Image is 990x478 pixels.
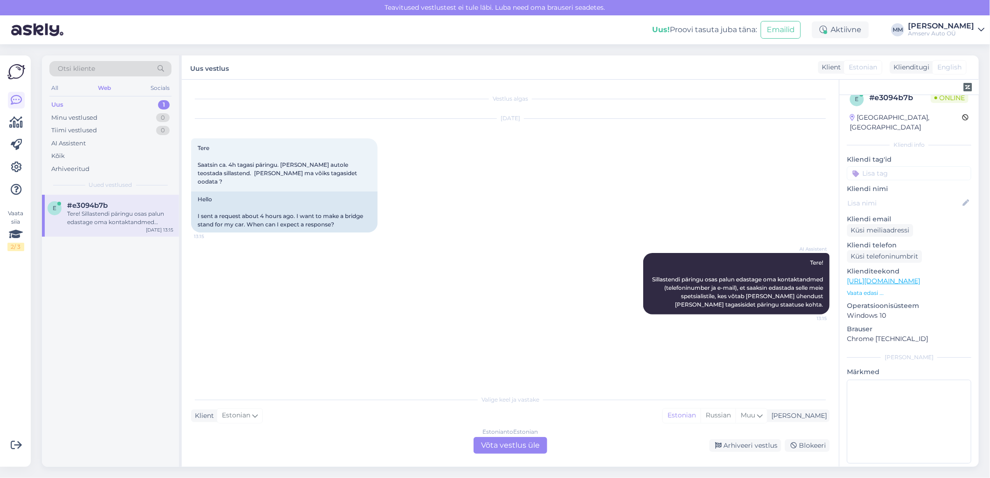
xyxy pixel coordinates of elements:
div: 0 [156,126,170,135]
div: 2 / 3 [7,243,24,251]
div: Võta vestlus üle [474,437,547,454]
div: Uus [51,100,63,109]
div: Amserv Auto OÜ [908,30,974,37]
div: Kliendi info [847,141,971,149]
div: [DATE] 13:15 [146,226,173,233]
div: Proovi tasuta juba täna: [652,24,757,35]
div: Valige keel ja vastake [191,396,830,404]
p: Vaata edasi ... [847,289,971,297]
div: Küsi meiliaadressi [847,224,913,237]
input: Lisa nimi [847,198,961,208]
span: #e3094b7b [67,201,108,210]
div: [PERSON_NAME] [908,22,974,30]
div: Estonian to Estonian [483,428,538,436]
div: Klient [818,62,841,72]
span: Estonian [849,62,877,72]
div: Web [96,82,113,94]
p: Brauser [847,324,971,334]
span: e [53,205,56,212]
span: Uued vestlused [89,181,132,189]
span: Tere Saatsin ca. 4h tagasi päringu. [PERSON_NAME] autole teostada sillastend. [PERSON_NAME] ma võ... [198,144,358,185]
div: Arhiveeritud [51,164,89,174]
div: Vaata siia [7,209,24,251]
div: [DATE] [191,114,830,123]
span: Online [931,93,969,103]
p: Kliendi nimi [847,184,971,194]
div: 0 [156,113,170,123]
p: Chrome [TECHNICAL_ID] [847,334,971,344]
p: Windows 10 [847,311,971,321]
span: Otsi kliente [58,64,95,74]
div: Blokeeri [785,439,830,452]
span: e [855,96,859,102]
span: 13:15 [792,315,827,322]
b: Uus! [652,25,670,34]
img: zendesk [963,83,972,91]
div: Tere! Sillastendi päringu osas palun edastage oma kontaktandmed (telefoninumber ja e-mail), et sa... [67,210,173,226]
p: Kliendi tag'id [847,155,971,164]
span: Estonian [222,410,250,421]
div: Klienditugi [890,62,929,72]
p: Operatsioonisüsteem [847,301,971,311]
div: [PERSON_NAME] [768,411,827,421]
span: Muu [741,411,755,419]
span: AI Assistent [792,246,827,253]
div: [GEOGRAPHIC_DATA], [GEOGRAPHIC_DATA] [850,113,962,132]
span: 13:15 [194,233,229,240]
div: [PERSON_NAME] [847,353,971,362]
input: Lisa tag [847,166,971,180]
div: Klient [191,411,214,421]
a: [URL][DOMAIN_NAME] [847,277,920,285]
div: 1 [158,100,170,109]
div: Vestlus algas [191,95,830,103]
p: Klienditeekond [847,266,971,276]
div: Minu vestlused [51,113,97,123]
div: Socials [149,82,172,94]
div: # e3094b7b [869,92,931,103]
p: Kliendi telefon [847,240,971,250]
label: Uus vestlus [190,61,229,74]
button: Emailid [761,21,801,39]
div: Küsi telefoninumbrit [847,250,922,263]
div: Tiimi vestlused [51,126,97,135]
div: Aktiivne [812,21,869,38]
p: Kliendi email [847,214,971,224]
div: AI Assistent [51,139,86,148]
div: All [49,82,60,94]
div: MM [891,23,904,36]
div: Arhiveeri vestlus [709,439,781,452]
div: Russian [701,409,736,423]
img: Askly Logo [7,63,25,81]
div: Hello I sent a request about 4 hours ago. I want to make a bridge stand for my car. When can I ex... [191,191,378,232]
div: Estonian [663,409,701,423]
span: English [937,62,962,72]
p: Märkmed [847,367,971,377]
a: [PERSON_NAME]Amserv Auto OÜ [908,22,984,37]
div: Kõik [51,151,65,161]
